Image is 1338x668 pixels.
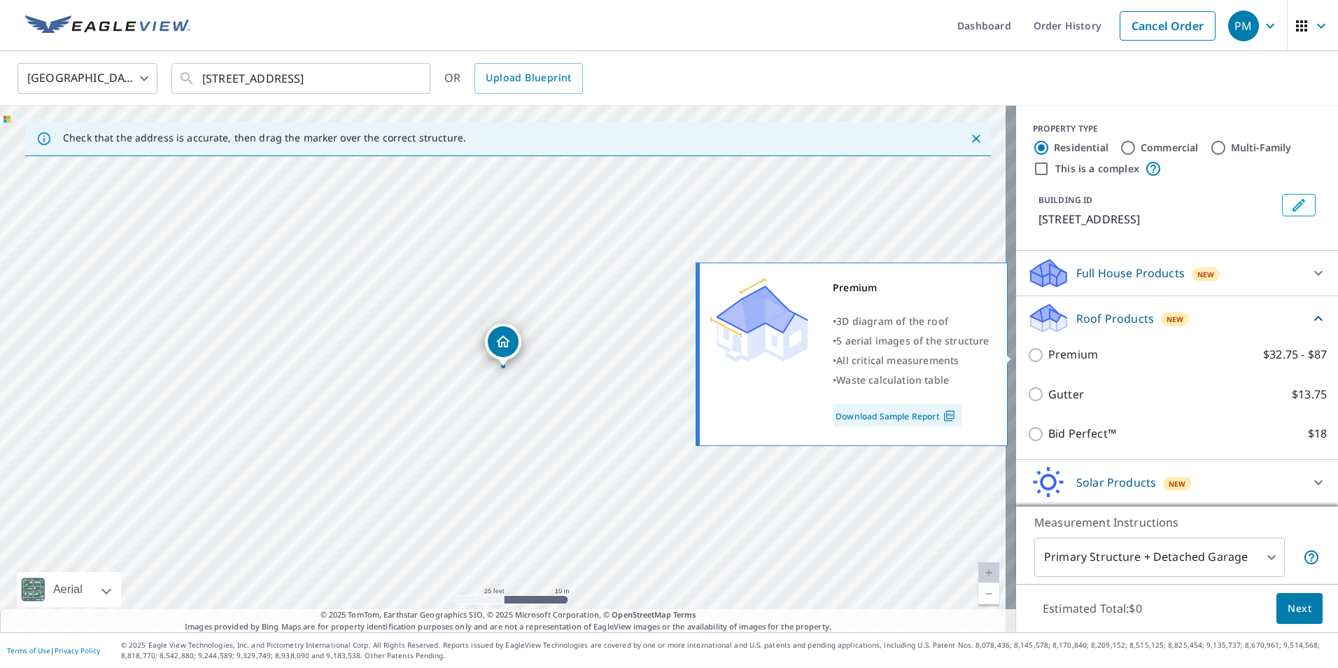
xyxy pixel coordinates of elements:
span: Waste calculation table [836,373,949,387]
a: OpenStreetMap [612,609,670,620]
label: Commercial [1141,141,1199,155]
div: Dropped pin, building 1, Residential property, 109 S Lake Ave Albany, NY 12208 [485,323,521,367]
p: [STREET_ADDRESS] [1038,211,1276,228]
div: [GEOGRAPHIC_DATA] [17,59,157,98]
a: Upload Blueprint [474,63,582,94]
p: $18 [1308,425,1327,443]
p: $32.75 - $87 [1263,346,1327,363]
span: © 2025 TomTom, Earthstar Geographics SIO, © 2025 Microsoft Corporation, © [321,609,696,621]
p: Measurement Instructions [1034,514,1320,531]
p: Check that the address is accurate, then drag the marker over the correct structure. [63,132,466,144]
p: | [7,646,100,655]
a: Current Level 20, Zoom In Disabled [978,562,999,583]
label: Residential [1054,141,1108,155]
div: Primary Structure + Detached Garage [1034,538,1285,577]
span: Next [1288,600,1311,618]
label: Multi-Family [1231,141,1292,155]
button: Edit building 1 [1282,194,1316,216]
span: 5 aerial images of the structure [836,334,989,347]
p: Full House Products [1076,265,1185,281]
p: Premium [1048,346,1098,363]
div: • [833,370,990,390]
div: • [833,351,990,370]
img: EV Logo [25,15,190,36]
p: Gutter [1048,386,1084,403]
a: Terms of Use [7,646,50,655]
span: All critical measurements [836,354,959,367]
span: New [1167,314,1184,325]
span: New [1197,269,1215,280]
input: Search by address or latitude-longitude [202,59,402,98]
div: OR [444,63,583,94]
p: Bid Perfect™ [1048,425,1116,443]
a: Privacy Policy [55,646,100,655]
div: Full House ProductsNew [1027,256,1327,290]
p: $13.75 [1292,386,1327,403]
div: Premium [833,278,990,298]
p: Roof Products [1076,310,1154,327]
span: Your report will include the primary structure and a detached garage if one exists. [1303,549,1320,566]
span: Upload Blueprint [486,69,571,87]
div: Aerial [17,572,121,607]
a: Terms [673,609,696,620]
a: Download Sample Report [833,404,962,426]
div: • [833,312,990,331]
p: © 2025 Eagle View Technologies, Inc. and Pictometry International Corp. All Rights Reserved. Repo... [121,640,1331,661]
p: BUILDING ID [1038,194,1092,206]
div: Roof ProductsNew [1027,302,1327,335]
div: • [833,331,990,351]
span: New [1169,478,1186,489]
img: Premium [710,278,808,362]
div: PM [1228,11,1259,41]
a: Cancel Order [1120,11,1216,41]
button: Close [967,130,985,148]
div: PROPERTY TYPE [1033,123,1321,135]
div: Solar ProductsNew [1027,466,1327,499]
a: Current Level 20, Zoom Out [978,583,999,604]
img: Pdf Icon [940,410,959,422]
div: Aerial [49,572,87,607]
label: This is a complex [1055,162,1139,176]
button: Next [1276,593,1323,625]
span: 3D diagram of the roof [836,314,948,328]
p: Estimated Total: $0 [1031,593,1153,624]
p: Solar Products [1076,474,1156,491]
